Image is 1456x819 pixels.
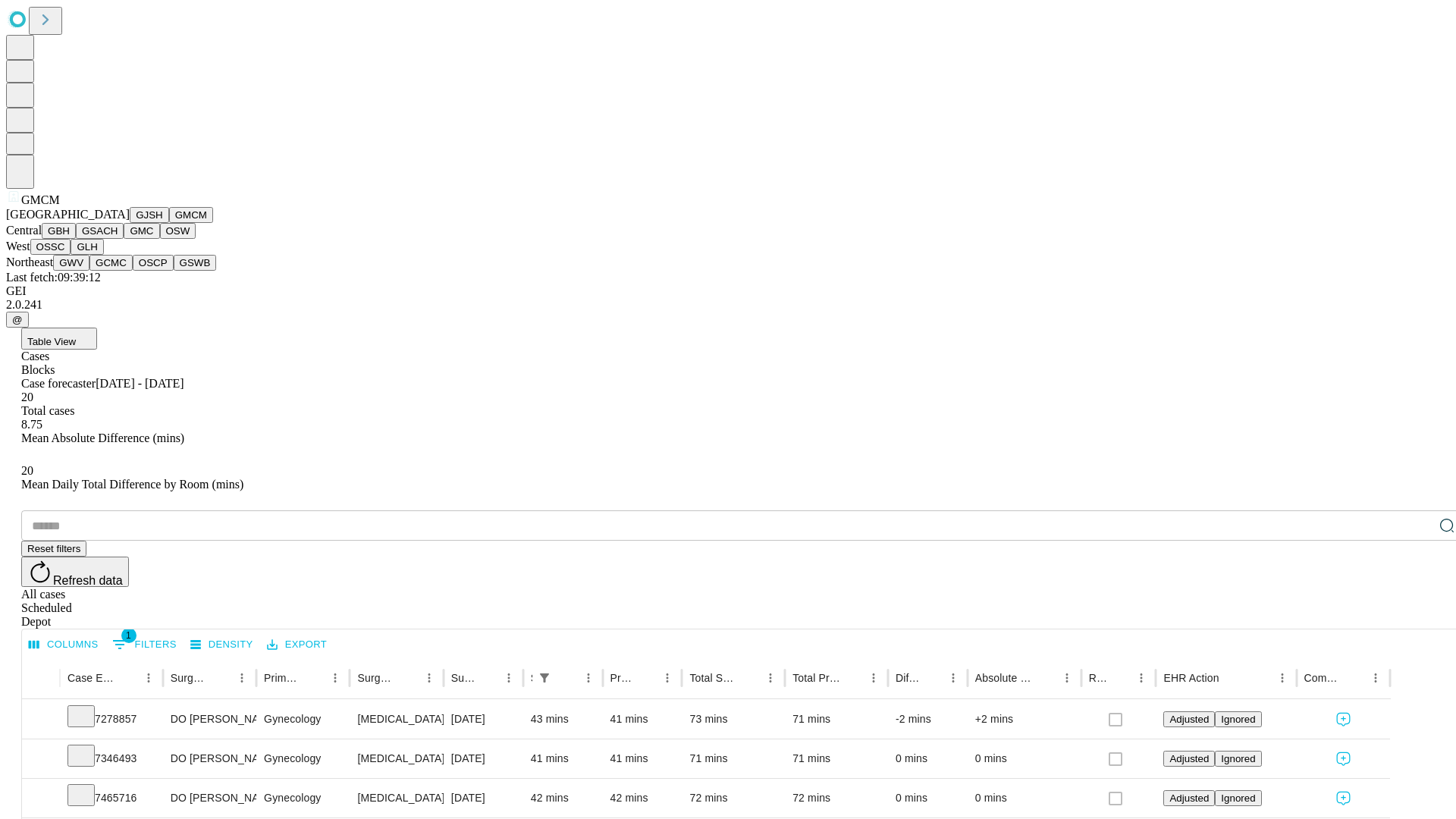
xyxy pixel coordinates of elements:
div: [MEDICAL_DATA] WITH [MEDICAL_DATA] AND/OR [MEDICAL_DATA] WITH OR WITHOUT D&C [357,779,435,817]
button: Density [187,633,257,657]
span: West [6,240,30,253]
button: Menu [1272,667,1293,689]
div: 0 mins [975,739,1074,778]
button: Menu [1365,667,1386,689]
button: Sort [1109,667,1131,689]
button: Ignored [1215,751,1261,767]
div: 0 mins [896,739,960,778]
button: GLH [71,239,103,255]
button: GJSH [130,207,169,223]
div: Resolved in EHR [1089,672,1109,684]
div: 72 mins [792,779,880,817]
button: Adjusted [1163,790,1215,806]
button: Expand [30,786,52,812]
span: Case forecaster [21,377,96,390]
span: Reset filters [27,543,80,554]
div: Surgeon Name [171,672,209,684]
div: 72 mins [689,779,777,817]
div: GEI [6,284,1450,298]
button: Show filters [108,632,180,657]
button: OSW [160,223,196,239]
button: Show filters [534,667,555,689]
span: 8.75 [21,418,42,431]
button: Sort [210,667,231,689]
button: Menu [760,667,781,689]
button: Menu [419,667,440,689]
button: OSSC [30,239,71,255]
div: 0 mins [896,779,960,817]
span: Adjusted [1169,753,1209,764]
button: GCMC [89,255,133,271]
button: OSCP [133,255,174,271]
button: Sort [842,667,863,689]
button: @ [6,312,29,328]
div: 71 mins [792,739,880,778]
button: GMCM [169,207,213,223]
button: Expand [30,707,52,733]
div: Gynecology [264,779,342,817]
button: Refresh data [21,557,129,587]
button: Sort [921,667,943,689]
button: Sort [1035,667,1056,689]
div: Scheduled In Room Duration [531,672,532,684]
button: Menu [1056,667,1078,689]
button: Table View [21,328,97,350]
div: [DATE] [451,779,516,817]
button: Select columns [25,633,102,657]
button: Sort [557,667,578,689]
button: Sort [303,667,325,689]
button: Expand [30,746,52,773]
div: 41 mins [531,739,595,778]
div: 41 mins [610,739,675,778]
span: Adjusted [1169,792,1209,804]
span: Last fetch: 09:39:12 [6,271,101,284]
span: Adjusted [1169,714,1209,725]
span: Mean Daily Total Difference by Room (mins) [21,478,243,491]
div: Surgery Name [357,672,395,684]
div: Difference [896,672,920,684]
div: 7465716 [67,779,155,817]
div: Comments [1304,672,1342,684]
button: Menu [498,667,519,689]
div: Surgery Date [451,672,475,684]
button: Menu [943,667,964,689]
span: Central [6,224,42,237]
div: 7346493 [67,739,155,778]
div: 73 mins [689,700,777,739]
div: 1 active filter [534,667,555,689]
div: EHR Action [1163,672,1219,684]
button: Sort [117,667,138,689]
span: Ignored [1221,792,1255,804]
div: -2 mins [896,700,960,739]
button: GMC [124,223,159,239]
div: 71 mins [689,739,777,778]
button: Sort [635,667,657,689]
button: Adjusted [1163,711,1215,727]
button: Sort [397,667,419,689]
div: DO [PERSON_NAME] [PERSON_NAME] Do [171,779,249,817]
button: Sort [477,667,498,689]
div: 42 mins [531,779,595,817]
span: Northeast [6,256,53,268]
button: Menu [863,667,884,689]
span: Table View [27,336,76,347]
div: 71 mins [792,700,880,739]
div: Total Scheduled Duration [689,672,737,684]
div: 0 mins [975,779,1074,817]
div: [DATE] [451,700,516,739]
span: Ignored [1221,714,1255,725]
div: Gynecology [264,700,342,739]
span: Ignored [1221,753,1255,764]
button: Ignored [1215,790,1261,806]
div: 7278857 [67,700,155,739]
div: Predicted In Room Duration [610,672,635,684]
span: GMCM [21,193,60,206]
div: 2.0.241 [6,298,1450,312]
span: Total cases [21,404,74,417]
div: Total Predicted Duration [792,672,840,684]
span: 1 [121,628,136,643]
button: Sort [739,667,760,689]
button: Sort [1221,667,1242,689]
span: 20 [21,391,33,403]
button: Menu [657,667,678,689]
